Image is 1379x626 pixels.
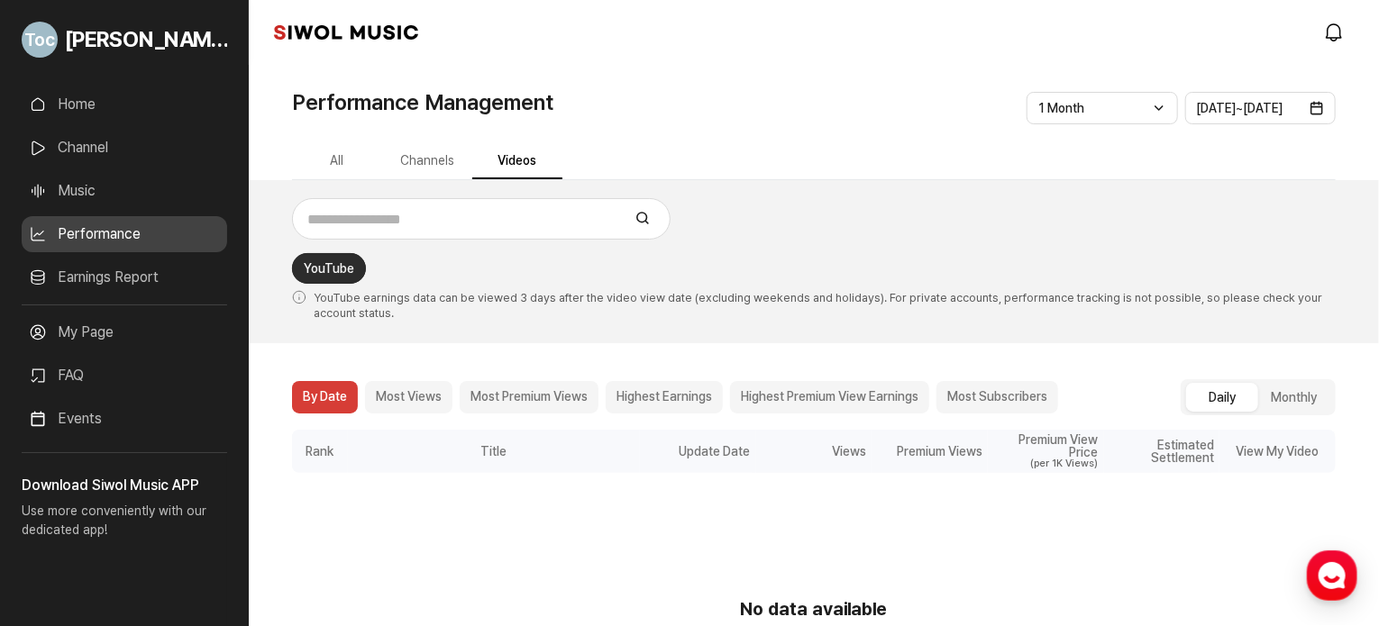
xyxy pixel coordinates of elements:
a: Performance [22,216,227,252]
a: Go to My Profile [22,14,227,65]
button: Most Views [365,381,452,413]
button: Monthly [1258,383,1330,412]
span: Messages [150,504,203,519]
a: Home [5,476,119,522]
button: Channels [382,144,472,179]
button: Daily [1186,383,1258,412]
div: Rank [292,430,348,473]
button: Highest Earnings [606,381,723,413]
div: (per 1K Views) [993,458,1099,468]
button: Videos [472,144,562,179]
span: Home [46,504,78,518]
a: Settings [233,476,346,522]
div: View My Video [1219,430,1336,473]
strong: No data available [292,595,1336,622]
span: [PERSON_NAME] [65,23,227,56]
a: Messages [119,476,233,522]
button: All [292,144,382,179]
button: Most Premium Views [460,381,598,413]
div: Views [756,430,872,473]
h1: Performance Management [292,86,553,119]
div: Estimated Settlement [1104,430,1220,473]
a: My Page [22,314,227,350]
div: Premium View Price [993,433,1099,458]
a: modal.notifications [1318,14,1354,50]
div: Title [348,430,640,473]
p: Use more conveniently with our dedicated app! [22,496,227,554]
div: Update Date [640,430,756,473]
a: Announcement [22,444,227,480]
button: Most Subscribers [936,381,1058,413]
a: Home [22,86,227,122]
button: Highest Premium View Earnings [730,381,929,413]
a: FAQ [22,358,227,394]
button: By Date [292,381,358,413]
p: YouTube earnings data can be viewed 3 days after the video view date (excluding weekends and holi... [292,279,1336,325]
a: Events [22,401,227,437]
span: [DATE] ~ [DATE] [1197,101,1283,115]
h3: Download Siwol Music APP [22,475,227,496]
a: YouTube [292,253,366,284]
button: [DATE]~[DATE] [1185,92,1337,124]
a: Channel [22,130,227,166]
a: Music [22,173,227,209]
a: Earnings Report [22,259,227,295]
span: Settings [267,504,311,518]
span: 1 Month [1038,101,1084,115]
div: Premium Views [872,430,988,473]
input: Search for videos [298,206,621,232]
